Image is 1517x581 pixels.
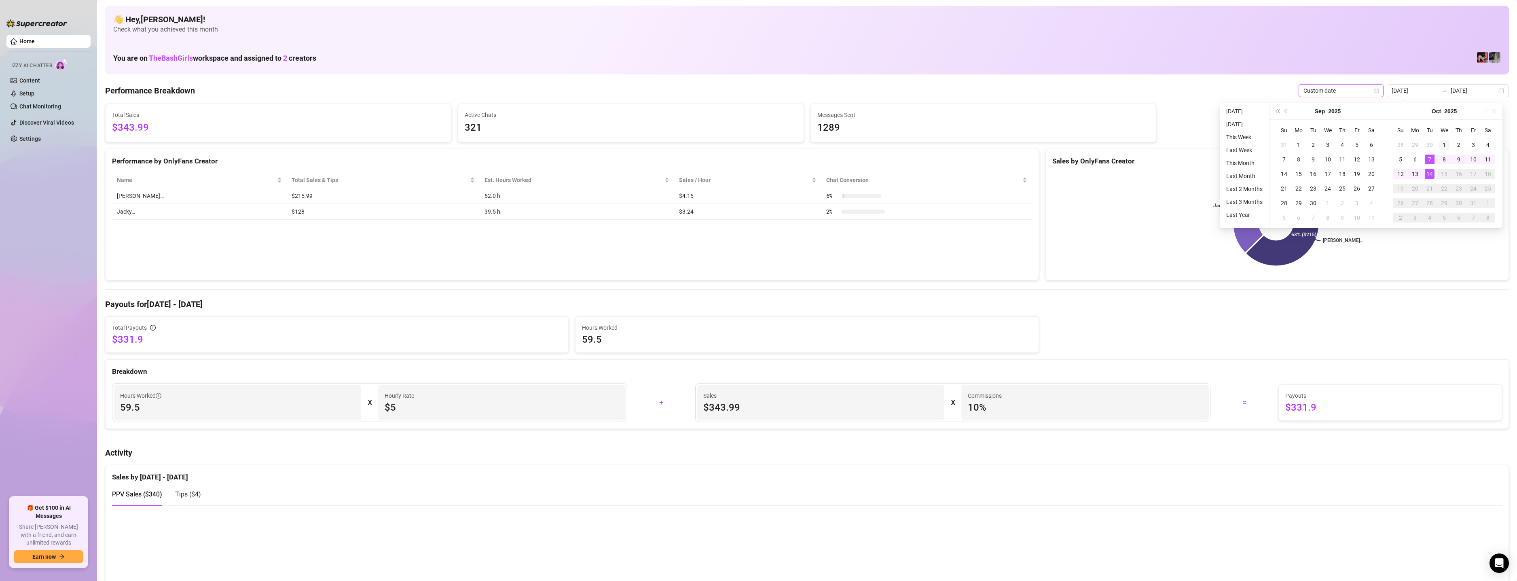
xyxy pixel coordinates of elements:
[1335,123,1350,138] th: Th
[1468,198,1478,208] div: 31
[1396,140,1405,150] div: 28
[1483,155,1493,164] div: 11
[1306,181,1320,196] td: 2025-09-23
[1213,203,1229,208] text: Jacky…
[1439,140,1449,150] div: 1
[1223,158,1266,168] li: This Month
[1285,391,1495,400] span: Payouts
[1396,213,1405,223] div: 2
[1489,553,1509,573] div: Open Intercom Messenger
[1350,167,1364,181] td: 2025-09-19
[1422,152,1437,167] td: 2025-10-07
[1393,196,1408,210] td: 2025-10-26
[117,176,275,184] span: Name
[1294,184,1303,193] div: 22
[112,490,162,498] span: PPV Sales ( $340 )
[1223,106,1266,116] li: [DATE]
[287,172,480,188] th: Total Sales & Tips
[1454,140,1464,150] div: 2
[1306,123,1320,138] th: Tu
[1308,169,1318,179] div: 16
[826,176,1021,184] span: Chat Conversion
[1294,169,1303,179] div: 15
[1291,196,1306,210] td: 2025-09-29
[1350,138,1364,152] td: 2025-09-05
[150,325,156,331] span: info-circle
[1223,132,1266,142] li: This Week
[1437,210,1451,225] td: 2025-11-05
[1466,210,1481,225] td: 2025-11-07
[703,391,938,400] span: Sales
[1315,103,1325,119] button: Choose a month
[1466,196,1481,210] td: 2025-10-31
[105,447,1509,458] h4: Activity
[1393,152,1408,167] td: 2025-10-05
[1328,103,1341,119] button: Choose a year
[1481,138,1495,152] td: 2025-10-04
[1335,138,1350,152] td: 2025-09-04
[1408,181,1422,196] td: 2025-10-20
[1425,213,1434,223] div: 4
[1425,155,1434,164] div: 7
[1308,213,1318,223] div: 7
[703,401,938,414] span: $343.99
[1364,138,1379,152] td: 2025-09-06
[1285,401,1495,414] span: $331.9
[1481,196,1495,210] td: 2025-11-01
[1396,169,1405,179] div: 12
[1291,138,1306,152] td: 2025-09-01
[385,401,619,414] span: $5
[1323,140,1333,150] div: 3
[1323,198,1333,208] div: 1
[1294,213,1303,223] div: 6
[1364,123,1379,138] th: Sa
[821,172,1032,188] th: Chat Conversion
[1392,86,1438,95] input: Start date
[1337,169,1347,179] div: 18
[156,393,161,399] span: info-circle
[1335,196,1350,210] td: 2025-10-02
[1483,140,1493,150] div: 4
[1350,152,1364,167] td: 2025-09-12
[1367,184,1376,193] div: 27
[1352,198,1362,208] div: 3
[1468,155,1478,164] div: 10
[1425,140,1434,150] div: 30
[1291,152,1306,167] td: 2025-09-08
[120,391,161,400] span: Hours Worked
[632,396,690,409] div: +
[1477,52,1488,63] img: Jacky
[175,490,201,498] span: Tips ( $4 )
[1451,210,1466,225] td: 2025-11-06
[1291,210,1306,225] td: 2025-10-06
[1489,52,1500,63] img: Brenda
[1439,184,1449,193] div: 22
[1481,181,1495,196] td: 2025-10-25
[112,120,444,136] span: $343.99
[1308,155,1318,164] div: 9
[1277,167,1291,181] td: 2025-09-14
[1215,396,1274,409] div: =
[287,204,480,220] td: $128
[1425,169,1434,179] div: 14
[1223,184,1266,194] li: Last 2 Months
[1451,167,1466,181] td: 2025-10-16
[1466,123,1481,138] th: Fr
[14,550,83,563] button: Earn nowarrow-right
[1422,181,1437,196] td: 2025-10-21
[1408,210,1422,225] td: 2025-11-03
[1393,167,1408,181] td: 2025-10-12
[1466,167,1481,181] td: 2025-10-17
[1439,155,1449,164] div: 8
[1410,213,1420,223] div: 3
[1451,181,1466,196] td: 2025-10-23
[1279,169,1289,179] div: 14
[1439,198,1449,208] div: 29
[480,188,674,204] td: 52.0 h
[1408,152,1422,167] td: 2025-10-06
[817,110,1150,119] span: Messages Sent
[485,176,663,184] div: Est. Hours Worked
[1444,103,1457,119] button: Choose a year
[1282,103,1291,119] button: Previous month (PageUp)
[1352,169,1362,179] div: 19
